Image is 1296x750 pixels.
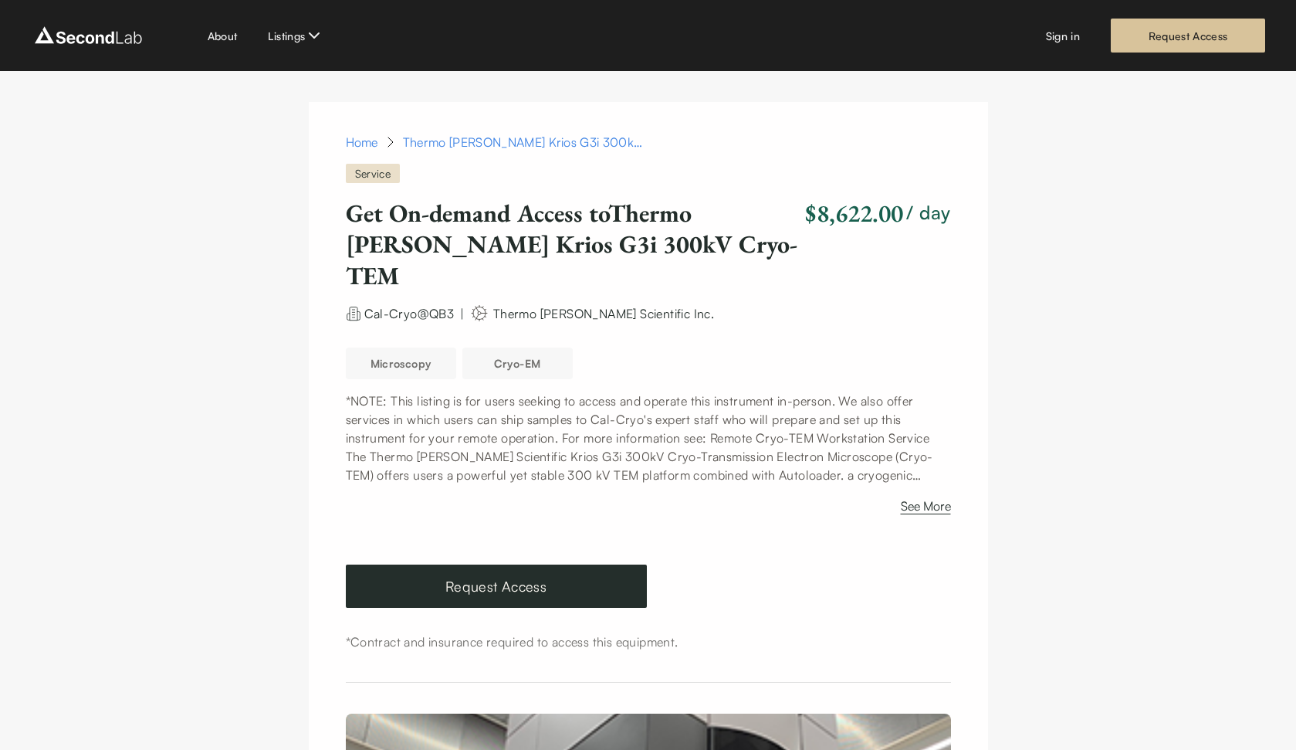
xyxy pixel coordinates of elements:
button: Microscopy [346,348,456,379]
a: Request Access [346,565,647,608]
a: Sign in [1046,28,1080,44]
div: | [460,304,464,323]
img: logo [31,23,146,48]
span: Thermo [PERSON_NAME] Scientific Inc. [493,306,714,321]
img: manufacturer [470,304,489,323]
a: About [208,28,238,44]
h3: / day [906,200,950,226]
button: Cryo-EM [462,348,573,379]
p: The Thermo [PERSON_NAME] Scientific Krios G3i 300kV Cryo-Transmission Electron Microscope (Cryo-T... [346,447,951,484]
a: Home [346,133,378,151]
p: *NOTE: This listing is for users seeking to access and operate this instrument in-person. We also... [346,392,951,447]
div: Thermo Fisher Krios G3i 300kV Cryo-TEM [403,133,650,151]
button: See More [901,497,951,521]
button: Listings [268,26,323,45]
h2: $8,622.00 [805,198,903,229]
a: Request Access [1111,19,1265,53]
a: Cal-Cryo@QB3 [364,304,455,320]
div: *Contract and insurance required to access this equipment. [346,633,951,651]
span: Service [346,164,400,183]
h1: Get On-demand Access to Thermo [PERSON_NAME] Krios G3i 300kV Cryo-TEM [346,198,800,291]
span: Cal-Cryo@QB3 [364,306,455,321]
